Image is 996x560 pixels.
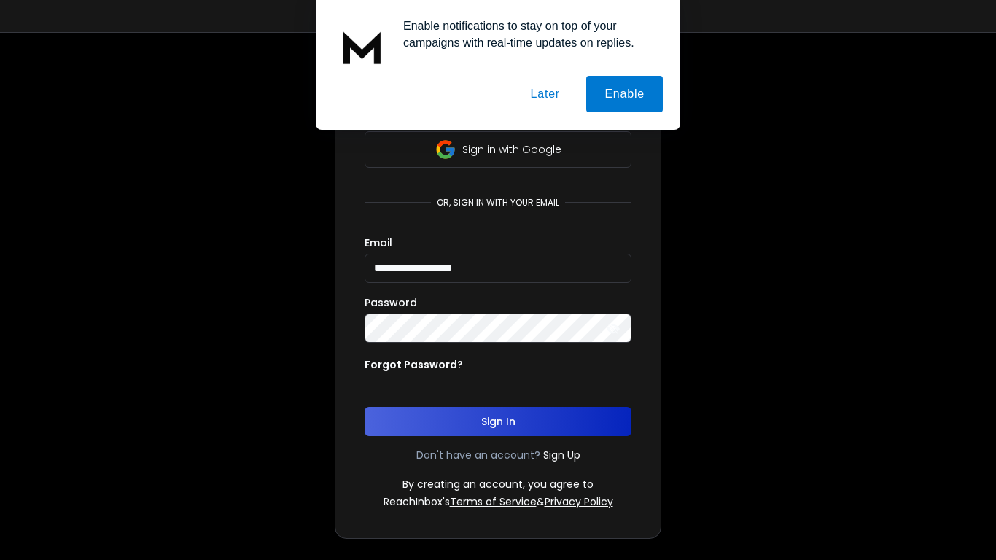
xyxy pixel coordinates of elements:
[462,142,561,157] p: Sign in with Google
[416,448,540,462] p: Don't have an account?
[586,76,663,112] button: Enable
[512,76,577,112] button: Later
[333,17,392,76] img: notification icon
[365,357,463,372] p: Forgot Password?
[365,297,417,308] label: Password
[450,494,537,509] a: Terms of Service
[431,197,565,209] p: or, sign in with your email
[543,448,580,462] a: Sign Up
[365,407,631,436] button: Sign In
[402,477,594,491] p: By creating an account, you agree to
[365,131,631,168] button: Sign in with Google
[384,494,613,509] p: ReachInbox's &
[545,494,613,509] a: Privacy Policy
[365,238,392,248] label: Email
[392,17,663,51] div: Enable notifications to stay on top of your campaigns with real-time updates on replies.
